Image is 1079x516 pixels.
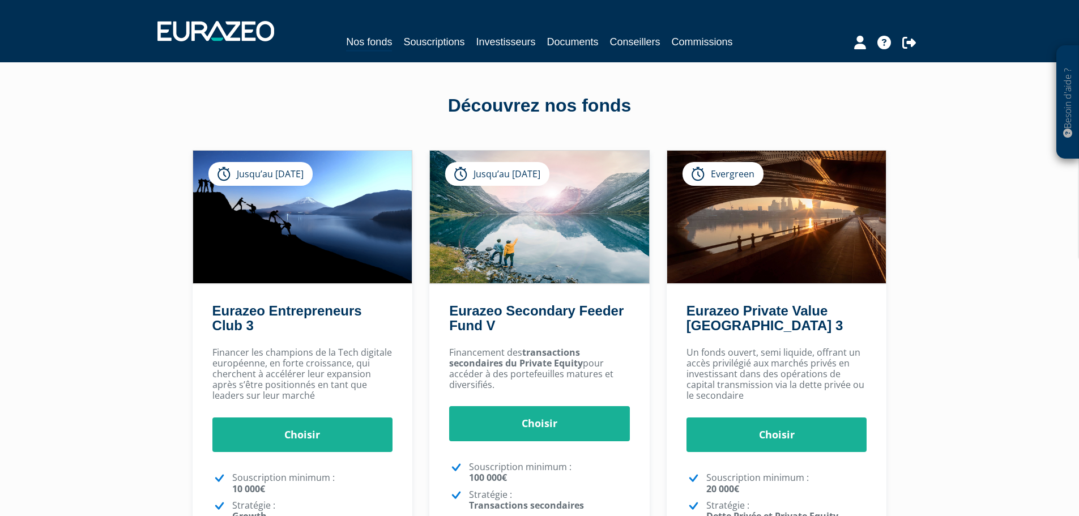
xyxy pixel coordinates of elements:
div: Evergreen [683,162,764,186]
a: Conseillers [610,34,660,50]
a: Choisir [449,406,630,441]
img: Eurazeo Entrepreneurs Club 3 [193,151,412,283]
a: Eurazeo Entrepreneurs Club 3 [212,303,362,333]
strong: transactions secondaires du Private Equity [449,346,583,369]
p: Financement des pour accéder à des portefeuilles matures et diversifiés. [449,347,630,391]
strong: 10 000€ [232,483,265,495]
a: Choisir [686,417,867,453]
img: Eurazeo Private Value Europe 3 [667,151,886,283]
img: Eurazeo Secondary Feeder Fund V [430,151,649,283]
p: Souscription minimum : [469,462,630,483]
div: Jusqu’au [DATE] [208,162,313,186]
a: Investisseurs [476,34,535,50]
a: Eurazeo Private Value [GEOGRAPHIC_DATA] 3 [686,303,843,333]
strong: 100 000€ [469,471,507,484]
div: Découvrez nos fonds [217,93,863,119]
img: 1732889491-logotype_eurazeo_blanc_rvb.png [157,21,274,41]
strong: Transactions secondaires [469,499,584,511]
p: Un fonds ouvert, semi liquide, offrant un accès privilégié aux marchés privés en investissant dan... [686,347,867,402]
div: Jusqu’au [DATE] [445,162,549,186]
p: Financer les champions de la Tech digitale européenne, en forte croissance, qui cherchent à accél... [212,347,393,402]
a: Souscriptions [403,34,464,50]
p: Besoin d'aide ? [1061,52,1074,153]
a: Choisir [212,417,393,453]
p: Souscription minimum : [706,472,867,494]
p: Souscription minimum : [232,472,393,494]
a: Commissions [672,34,733,50]
strong: 20 000€ [706,483,739,495]
a: Eurazeo Secondary Feeder Fund V [449,303,624,333]
a: Documents [547,34,599,50]
p: Stratégie : [469,489,630,511]
a: Nos fonds [346,34,392,52]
